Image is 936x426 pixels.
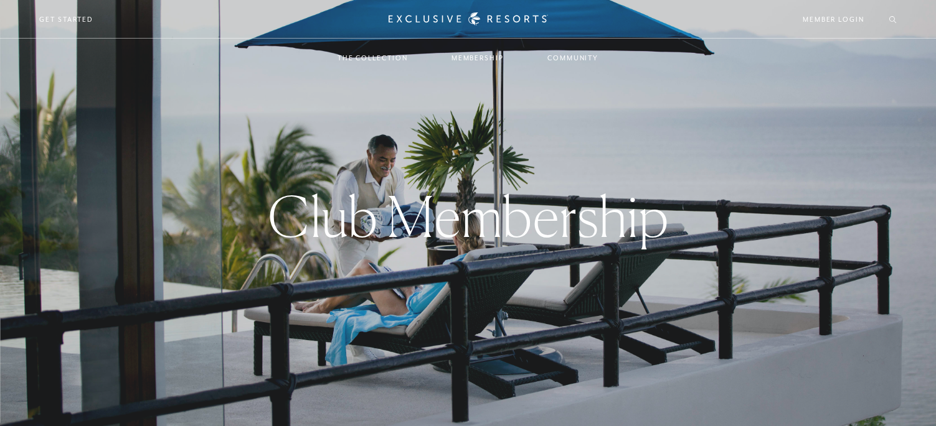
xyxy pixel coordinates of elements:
a: Get Started [39,14,93,25]
a: Community [535,40,611,76]
a: The Collection [325,40,420,76]
a: Membership [439,40,516,76]
h1: Club Membership [268,188,669,244]
a: Member Login [803,14,864,25]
